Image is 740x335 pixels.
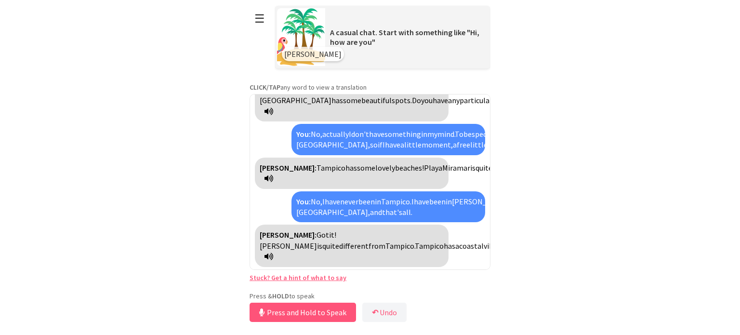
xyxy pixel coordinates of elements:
span: different [339,241,369,251]
span: in [375,197,381,206]
strong: [PERSON_NAME]: [260,85,317,94]
span: in [446,197,452,206]
span: beaches! [395,163,424,173]
span: if [378,140,383,149]
span: any [448,95,460,105]
span: actually [322,129,349,139]
span: my [427,129,437,139]
span: be [463,129,472,139]
strong: You: [296,129,311,139]
span: work [408,85,424,94]
span: vibe [484,241,497,251]
span: don't [351,129,369,139]
span: Miramar [442,163,470,173]
span: [PERSON_NAME], [452,197,511,206]
span: Tampico. [381,197,411,206]
span: have [414,197,429,206]
span: mind. [437,129,455,139]
span: I [349,129,351,139]
div: Click to translate [291,191,485,223]
span: No, [311,129,322,139]
div: Click to translate [291,124,485,155]
span: all. [402,207,412,217]
span: Got [317,230,329,240]
span: [GEOGRAPHIC_DATA], [296,207,370,217]
a: Stuck? Get a hint of what to say [250,273,346,282]
span: particular [460,95,492,105]
b: ↶ [372,308,378,317]
span: [PERSON_NAME] [260,241,317,251]
span: specific, [472,129,499,139]
div: Click to translate [255,158,449,189]
span: lovely [375,163,395,173]
img: Scenario Image [277,8,325,66]
button: ↶Undo [362,303,407,322]
span: it! [329,230,336,240]
span: from [369,241,385,251]
span: Playa [424,163,442,173]
span: has [331,95,343,105]
span: A casual chat. Start with something like "Hi, how are you" [330,27,479,47]
span: is [317,241,322,251]
span: have [369,129,384,139]
span: so [370,140,378,149]
span: have [385,140,400,149]
span: I [383,140,385,149]
span: have [325,197,340,206]
span: mix [389,85,401,94]
strong: CLICK/TAP [250,83,280,92]
span: Do [412,95,421,105]
span: a [400,140,404,149]
span: moment, [488,140,519,149]
span: and [370,207,382,217]
span: beautiful [361,95,392,105]
span: in [421,129,427,139]
button: Press and Hold to Speak [250,303,356,322]
button: ☰ [250,6,270,31]
span: No, [311,197,322,206]
span: moment, [422,140,453,149]
span: fun! [436,85,449,94]
strong: [PERSON_NAME]: [260,230,317,240]
span: never [340,197,358,206]
span: something [384,129,421,139]
div: Click to translate [255,80,449,121]
span: [GEOGRAPHIC_DATA], [296,140,370,149]
span: a [368,85,372,94]
div: Click to translate [255,225,449,267]
span: like [356,85,368,94]
span: spots. [392,95,412,105]
strong: You: [296,197,311,206]
span: some [343,95,361,105]
span: Tampico [415,241,444,251]
span: that's [382,207,402,217]
span: Tampico [317,163,345,173]
span: a [455,241,459,251]
span: free [457,140,470,149]
span: Tampico. [385,241,415,251]
span: you [421,95,433,105]
span: been [429,197,446,206]
span: some [357,163,375,173]
span: little [470,140,488,149]
span: I [322,197,325,206]
span: good [372,85,389,94]
span: quite [476,163,492,173]
span: That [317,85,333,94]
span: I [411,197,414,206]
p: Press & to speak [250,292,490,300]
span: has [345,163,357,173]
span: little [404,140,422,149]
span: coastal [459,241,484,251]
span: been [358,197,375,206]
span: sounds [333,85,356,94]
span: [PERSON_NAME] [284,49,342,59]
span: quite [322,241,339,251]
span: has [444,241,455,251]
span: [GEOGRAPHIC_DATA] [260,95,331,105]
span: is [470,163,476,173]
span: To [455,129,463,139]
strong: [PERSON_NAME]: [260,163,317,173]
span: and [424,85,436,94]
strong: HOLD [272,292,289,300]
